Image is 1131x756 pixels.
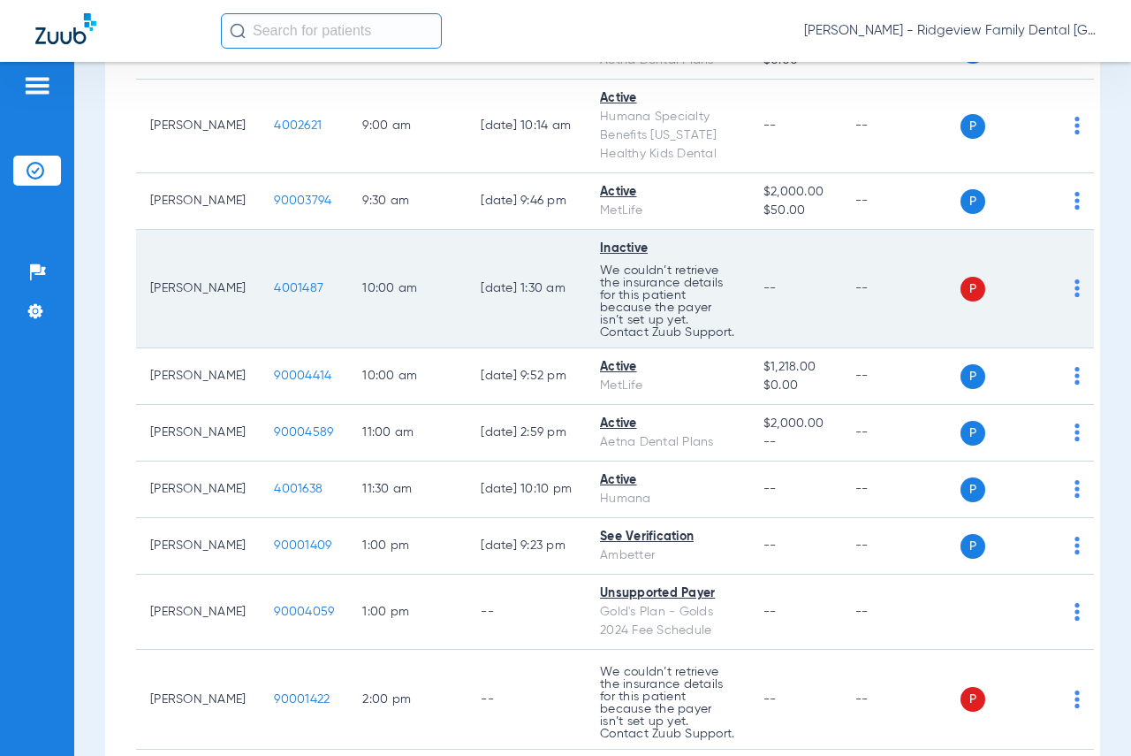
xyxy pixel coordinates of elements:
span: $50.00 [763,202,827,220]
div: Humana Specialty Benefits [US_STATE] Healthy Kids Dental [600,108,735,164]
td: -- [841,348,960,405]
span: 90001422 [274,693,330,706]
span: -- [763,539,777,552]
div: Aetna Dental Plans [600,433,735,452]
div: Unsupported Payer [600,584,735,603]
td: 10:00 AM [348,348,467,405]
td: 10:00 AM [348,230,467,348]
img: Zuub Logo [35,13,96,44]
div: Active [600,415,735,433]
td: -- [841,518,960,575]
span: -- [763,606,777,618]
span: 90001409 [274,539,331,552]
span: P [960,534,985,559]
td: [DATE] 9:23 PM [467,518,586,575]
span: 90004059 [274,606,334,618]
div: Active [600,89,735,108]
td: [PERSON_NAME] [136,230,260,348]
td: -- [467,575,586,650]
td: -- [841,462,960,518]
span: P [960,364,985,389]
td: -- [841,173,960,230]
td: 9:00 AM [348,80,467,173]
td: [PERSON_NAME] [136,80,260,173]
div: Active [600,183,735,202]
div: Ambetter [600,546,735,565]
span: $1,218.00 [763,358,827,377]
td: [PERSON_NAME] [136,348,260,405]
img: group-dot-blue.svg [1074,192,1080,210]
td: -- [467,650,586,750]
div: MetLife [600,202,735,220]
td: [DATE] 9:46 PM [467,173,586,230]
span: P [960,189,985,214]
img: hamburger-icon [23,75,51,96]
td: -- [841,230,960,348]
td: [PERSON_NAME] [136,518,260,575]
td: [PERSON_NAME] [136,650,260,750]
td: [DATE] 10:14 AM [467,80,586,173]
td: [DATE] 2:59 PM [467,405,586,462]
span: [PERSON_NAME] - Ridgeview Family Dental [GEOGRAPHIC_DATA] [804,22,1096,40]
span: 4001638 [274,483,323,495]
td: [PERSON_NAME] [136,405,260,462]
span: -- [763,483,777,495]
p: We couldn’t retrieve the insurance details for this patient because the payer isn’t set up yet. C... [600,264,735,339]
img: group-dot-blue.svg [1074,603,1080,621]
td: [DATE] 1:30 AM [467,230,586,348]
td: 11:00 AM [348,405,467,462]
td: 1:00 PM [348,575,467,650]
td: 9:30 AM [348,173,467,230]
td: 2:00 PM [348,650,467,750]
img: group-dot-blue.svg [1074,537,1080,554]
td: [DATE] 9:52 PM [467,348,586,405]
span: 4001487 [274,282,323,294]
span: P [960,421,985,446]
span: P [960,277,985,302]
td: -- [841,80,960,173]
td: [PERSON_NAME] [136,462,260,518]
td: -- [841,575,960,650]
iframe: Chat Widget [1043,671,1131,756]
span: 90003794 [274,195,331,207]
div: See Verification [600,528,735,546]
input: Search for patients [221,13,442,49]
span: 90004414 [274,370,331,382]
p: We couldn’t retrieve the insurance details for this patient because the payer isn’t set up yet. C... [600,666,735,740]
span: P [960,687,985,712]
td: [DATE] 10:10 PM [467,462,586,518]
div: Active [600,358,735,377]
span: -- [763,282,777,294]
div: Inactive [600,240,735,258]
img: group-dot-blue.svg [1074,279,1080,297]
img: group-dot-blue.svg [1074,117,1080,134]
div: Gold's Plan - Golds 2024 Fee Schedule [600,603,735,640]
img: group-dot-blue.svg [1074,480,1080,498]
td: -- [841,405,960,462]
td: 11:30 AM [348,462,467,518]
img: group-dot-blue.svg [1074,424,1080,441]
td: [PERSON_NAME] [136,173,260,230]
span: P [960,477,985,502]
span: $0.00 [763,377,827,395]
td: [PERSON_NAME] [136,575,260,650]
div: Active [600,471,735,490]
span: 90004589 [274,426,333,439]
img: Search Icon [230,23,246,39]
span: -- [763,693,777,706]
td: -- [841,650,960,750]
span: -- [763,119,777,132]
td: 1:00 PM [348,518,467,575]
span: -- [763,433,827,452]
div: MetLife [600,377,735,395]
span: $2,000.00 [763,415,827,433]
span: P [960,114,985,139]
img: group-dot-blue.svg [1074,367,1080,385]
span: $2,000.00 [763,183,827,202]
span: 4002621 [274,119,322,132]
div: Humana [600,490,735,508]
